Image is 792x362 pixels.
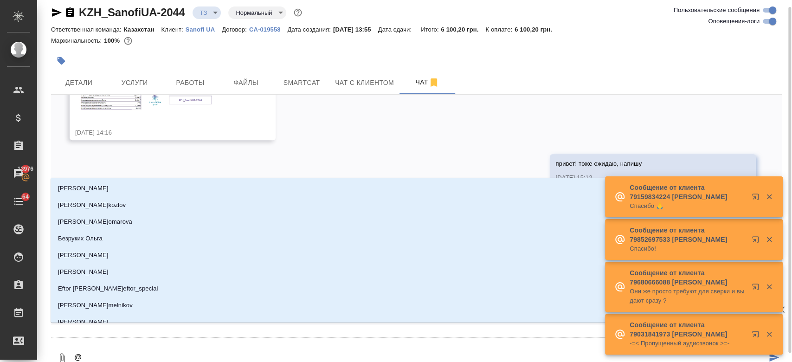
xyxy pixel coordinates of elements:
p: [PERSON_NAME] [58,317,109,327]
p: Договор: [222,26,249,33]
p: Они же просто требуют для сверки и выдают сразу ? [630,287,746,305]
p: Сообщение от клиента 79031841973 [PERSON_NAME] [630,320,746,339]
span: Оповещения-логи [708,17,760,26]
p: Ответственная команда: [51,26,124,33]
p: [PERSON_NAME]omarova [58,217,132,226]
button: Нормальный [233,9,275,17]
button: Открыть в новой вкладке [746,278,768,300]
p: CA-019558 [249,26,288,33]
button: Скопировать ссылку [64,7,76,18]
button: ТЗ [197,9,210,17]
button: Скопировать ссылку для ЯМессенджера [51,7,62,18]
p: [PERSON_NAME]kozlov [58,200,126,210]
p: Дата создания: [288,26,333,33]
button: Открыть в новой вкладке [746,187,768,210]
div: ТЗ [193,6,221,19]
p: Сообщение от клиента 79159834224 [PERSON_NAME] [630,183,746,201]
p: [PERSON_NAME] [58,251,109,260]
button: Открыть в новой вкладке [746,230,768,252]
span: Чат с клиентом [335,77,394,89]
a: CA-019558 [249,25,288,33]
button: Открыть в новой вкладке [746,325,768,347]
p: 6 100,20 грн. [441,26,485,33]
p: [PERSON_NAME]melnikov [58,301,133,310]
p: 6 100,20 грн. [515,26,559,33]
p: Казахстан [124,26,161,33]
span: Чат [405,77,450,88]
p: [DATE] 13:55 [333,26,378,33]
div: [DATE] 14:16 [75,128,243,137]
div: ТЗ [228,6,286,19]
p: 100% [104,37,122,44]
span: Smartcat [279,77,324,89]
p: Сообщение от клиента 79680666088 [PERSON_NAME] [630,268,746,287]
span: 64 [17,192,34,201]
p: Спасибо 🙏 [630,201,746,211]
button: Доп статусы указывают на важность/срочность заказа [292,6,304,19]
button: 0.00 UAH; [122,35,134,47]
p: Итого: [421,26,441,33]
p: Клиент: [161,26,185,33]
button: Закрыть [760,283,779,291]
p: К оплате: [485,26,515,33]
span: Работы [168,77,212,89]
p: Маржинальность: [51,37,104,44]
p: Eftor [PERSON_NAME]eftor_special [58,284,158,293]
svg: Отписаться [428,77,439,88]
button: Закрыть [760,193,779,201]
a: KZH_SanofiUA-2044 [79,6,185,19]
span: Файлы [224,77,268,89]
p: -=< Пропущенный аудиозвонок >=- [630,339,746,348]
span: привет! тоже ожидаю, напишу [555,160,642,167]
p: Sanofi UA [186,26,222,33]
button: Добавить тэг [51,51,71,71]
span: Детали [57,77,101,89]
p: Сообщение от клиента 79852697533 [PERSON_NAME] [630,226,746,244]
a: 64 [2,190,35,213]
a: 13976 [2,162,35,185]
span: 13976 [12,164,39,174]
p: Дата сдачи: [378,26,414,33]
span: Услуги [112,77,157,89]
button: Закрыть [760,330,779,338]
p: Спасибо! [630,244,746,253]
p: [PERSON_NAME] [58,184,109,193]
a: Sanofi UA [186,25,222,33]
span: Пользовательские сообщения [673,6,760,15]
p: Безруких Ольга [58,234,103,243]
div: [DATE] 15:12 [555,173,723,182]
p: [PERSON_NAME] [58,267,109,277]
button: Закрыть [760,235,779,244]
